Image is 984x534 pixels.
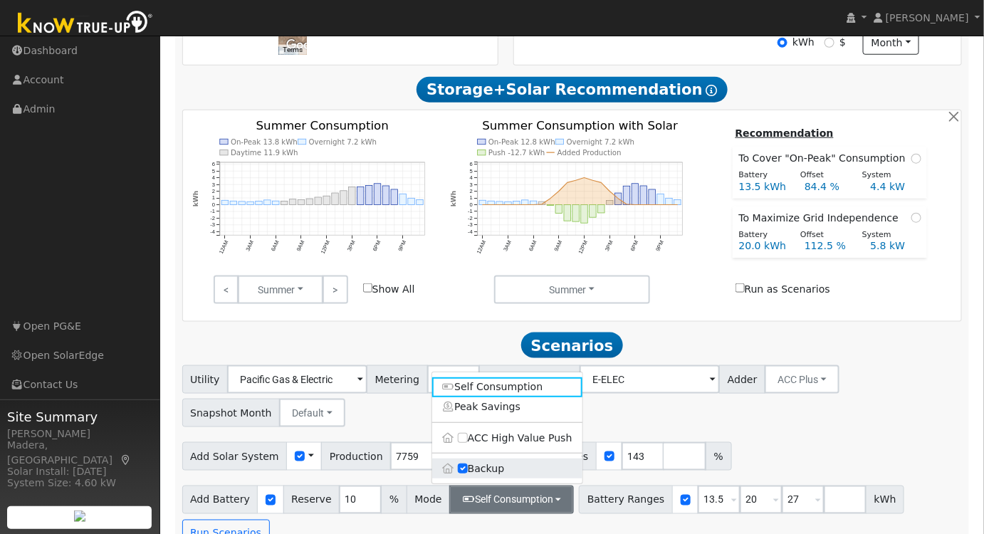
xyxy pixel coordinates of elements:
[323,197,330,205] rect: onclick=""
[564,205,571,221] rect: onclick=""
[470,195,473,201] text: 1
[553,240,564,253] text: 9AM
[643,204,645,206] circle: onclick=""
[470,182,473,188] text: 3
[367,365,428,394] span: Metering
[498,204,501,206] circle: onclick=""
[283,46,303,53] a: Terms (opens in new tab)
[247,202,254,205] rect: onclick=""
[397,240,407,253] text: 9PM
[381,486,407,514] span: %
[488,201,495,205] rect: onclick=""
[600,182,602,184] circle: onclick=""
[407,486,450,514] span: Mode
[449,486,574,514] button: Self Consumption
[218,240,230,256] text: 12AM
[281,201,288,205] rect: onclick=""
[640,186,647,205] rect: onclick=""
[530,201,538,205] rect: onclick=""
[866,486,904,514] span: kWh
[521,333,623,358] span: Scenarios
[470,162,473,168] text: 6
[581,205,588,224] rect: onclick=""
[590,205,597,218] rect: onclick=""
[539,202,546,205] rect: onclick=""
[657,194,664,205] rect: onclick=""
[348,187,355,205] rect: onclick=""
[706,442,731,471] span: %
[793,229,855,241] div: Offset
[468,209,473,215] text: -1
[468,215,473,221] text: -2
[182,399,281,427] span: Snapshot Month
[7,476,152,491] div: System Size: 4.60 kW
[494,276,650,304] button: Summer
[609,190,611,192] circle: onclick=""
[731,179,797,194] div: 13.5 kWh
[210,209,215,215] text: -1
[792,35,815,50] label: kWh
[470,201,473,208] text: 0
[482,120,678,133] text: Summer Consumption with Solar
[863,179,928,194] div: 4.4 kW
[479,201,486,205] rect: onclick=""
[541,204,543,206] circle: onclick=""
[458,464,468,474] input: Backup
[739,151,911,166] span: To Cover "On-Peak" Consumption
[211,201,214,208] text: 0
[306,199,313,204] rect: onclick=""
[432,377,582,397] a: Self Consumption
[488,149,545,157] text: Push -12.7 kWh
[533,204,535,206] circle: onclick=""
[649,189,656,205] rect: onclick=""
[572,205,580,222] rect: onclick=""
[321,442,391,471] span: Production
[496,201,503,205] rect: onclick=""
[283,36,330,55] a: Open this area in Google Maps (opens a new window)
[731,229,793,241] div: Battery
[308,138,377,146] text: Overnight 7.2 kWh
[626,204,628,206] circle: onclick=""
[505,202,512,205] rect: onclick=""
[502,240,513,253] text: 3AM
[577,240,590,256] text: 12PM
[617,198,619,200] circle: onclick=""
[432,397,582,417] a: Peak Savings
[736,127,834,139] u: Recommendation
[863,31,919,56] button: month
[272,201,279,205] rect: onclick=""
[315,197,322,204] rect: onclick=""
[490,204,492,206] circle: onclick=""
[666,199,673,205] rect: onclick=""
[825,38,834,48] input: $
[651,204,654,206] circle: onclick=""
[515,204,518,206] circle: onclick=""
[279,399,345,427] button: Default
[558,149,622,157] text: Added Production
[513,201,520,205] rect: onclick=""
[567,138,635,146] text: Overnight 7.2 kWh
[210,215,215,221] text: -2
[579,486,673,514] span: Battery Ranges
[363,283,372,293] input: Show All
[886,12,969,23] span: [PERSON_NAME]
[323,276,347,304] a: >
[468,222,473,229] text: -3
[524,204,526,206] circle: onclick=""
[476,240,488,256] text: 12AM
[528,240,538,253] text: 6AM
[238,276,323,304] button: Summer
[655,240,666,253] text: 9PM
[340,191,347,205] rect: onclick=""
[481,204,483,206] circle: onclick=""
[319,240,331,256] text: 12PM
[615,193,622,204] rect: onclick=""
[470,168,473,174] text: 5
[256,201,263,205] rect: onclick=""
[629,240,640,253] text: 6PM
[283,486,340,514] span: Reserve
[7,464,152,479] div: Solar Install: [DATE]
[632,184,639,205] rect: onclick=""
[450,191,457,207] text: kWh
[417,200,424,205] rect: onclick=""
